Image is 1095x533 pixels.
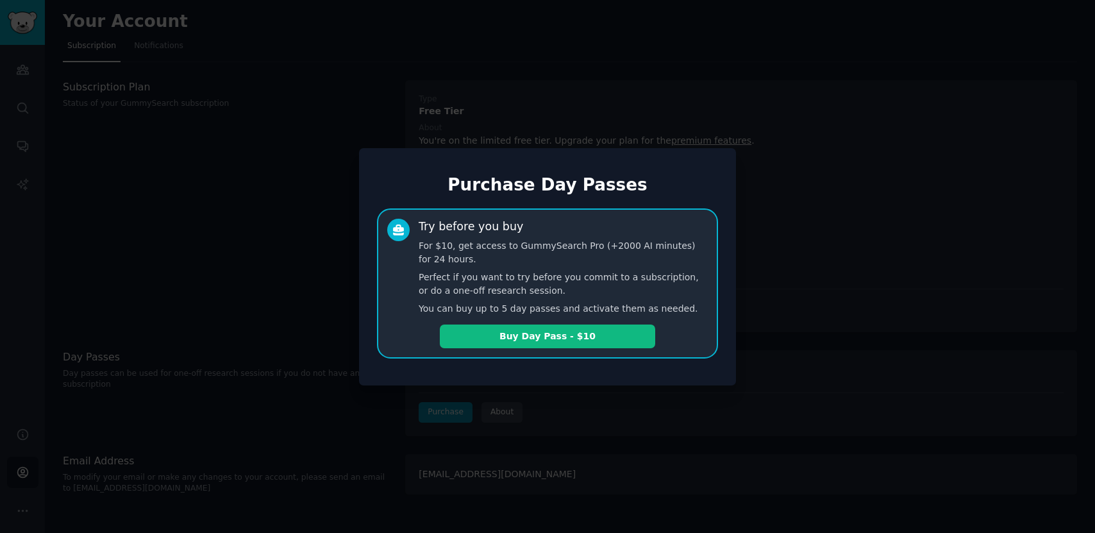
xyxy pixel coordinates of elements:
div: Try before you buy [419,219,523,235]
button: Buy Day Pass - $10 [440,325,655,348]
p: You can buy up to 5 day passes and activate them as needed. [419,302,708,316]
p: Perfect if you want to try before you commit to a subscription, or do a one-off research session. [419,271,708,298]
p: For $10, get access to GummySearch Pro (+2000 AI minutes) for 24 hours. [419,239,708,266]
h1: Purchase Day Passes [377,175,718,196]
